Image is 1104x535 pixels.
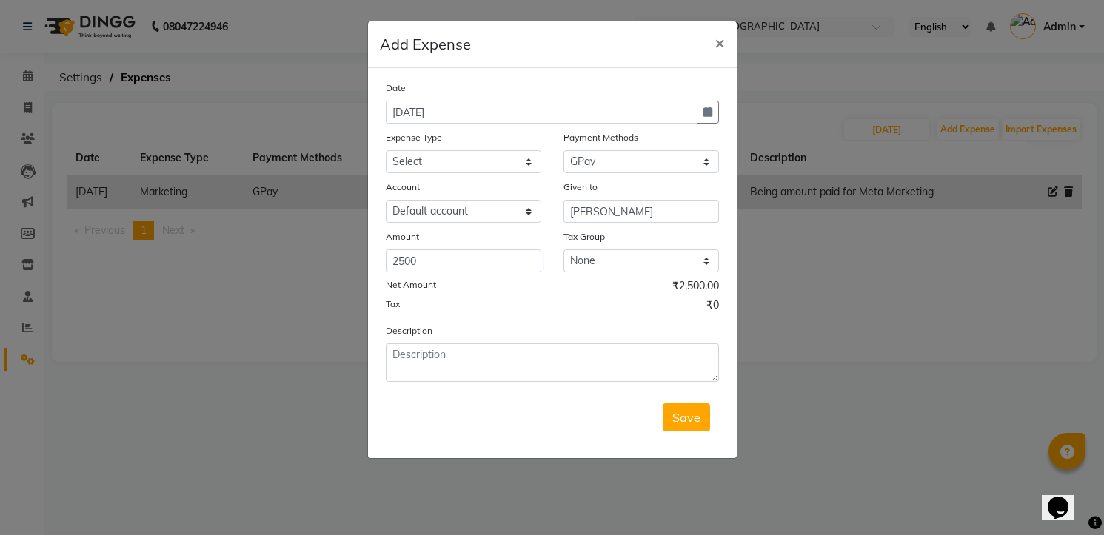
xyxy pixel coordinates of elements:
input: Amount [386,249,541,272]
label: Tax Group [563,230,605,243]
label: Net Amount [386,278,436,292]
span: ₹0 [706,297,719,317]
label: Date [386,81,406,95]
button: Save [663,403,710,431]
label: Account [386,181,420,194]
h5: Add Expense [380,33,471,55]
label: Given to [563,181,598,194]
input: Given to [563,200,719,223]
button: Close [703,21,737,63]
iframe: chat widget [1042,476,1089,520]
span: ₹2,500.00 [672,278,719,297]
label: Expense Type [386,131,442,144]
label: Amount [386,230,419,243]
span: × [715,31,725,53]
label: Description [386,324,432,337]
label: Payment Methods [563,131,638,144]
span: Save [672,410,700,425]
label: Tax [386,297,400,311]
